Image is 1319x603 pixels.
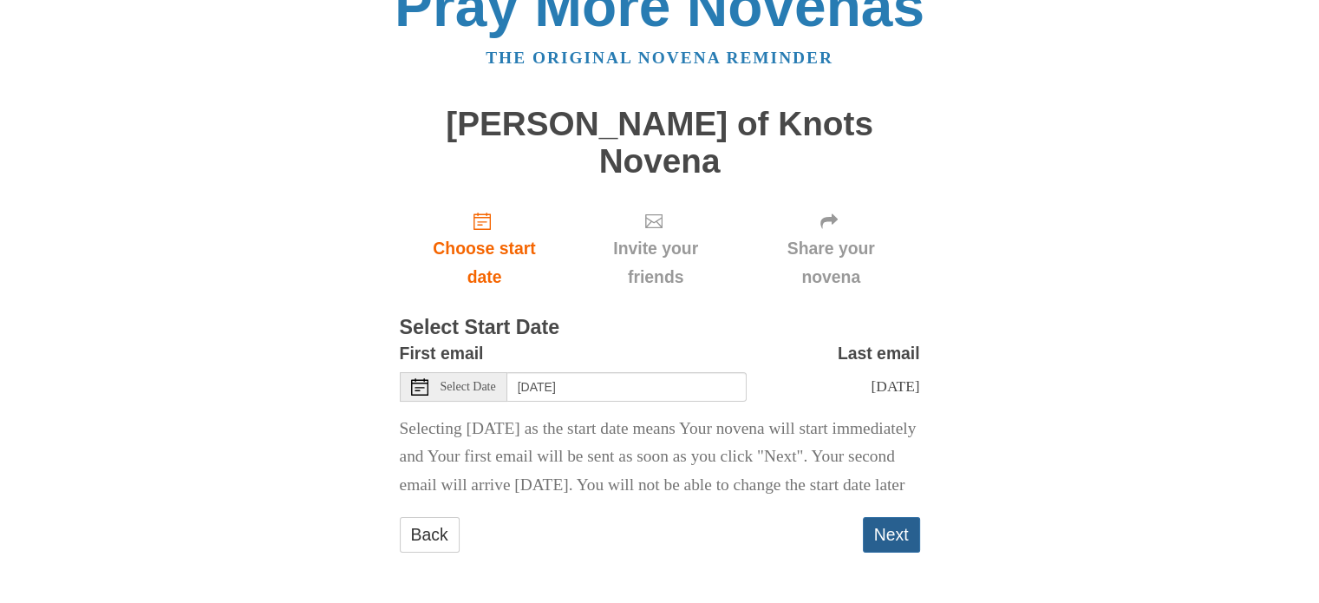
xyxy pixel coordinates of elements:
[838,339,920,368] label: Last email
[863,517,920,553] button: Next
[871,377,919,395] span: [DATE]
[400,197,570,300] a: Choose start date
[400,339,484,368] label: First email
[486,49,833,67] a: The original novena reminder
[400,517,460,553] a: Back
[742,197,920,300] div: Click "Next" to confirm your start date first.
[760,234,903,292] span: Share your novena
[400,415,920,501] p: Selecting [DATE] as the start date means Your novena will start immediately and Your first email ...
[417,234,552,292] span: Choose start date
[441,381,496,393] span: Select Date
[400,317,920,339] h3: Select Start Date
[400,106,920,180] h1: [PERSON_NAME] of Knots Novena
[569,197,741,300] div: Click "Next" to confirm your start date first.
[586,234,724,292] span: Invite your friends
[507,372,747,402] input: Use the arrow keys to pick a date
